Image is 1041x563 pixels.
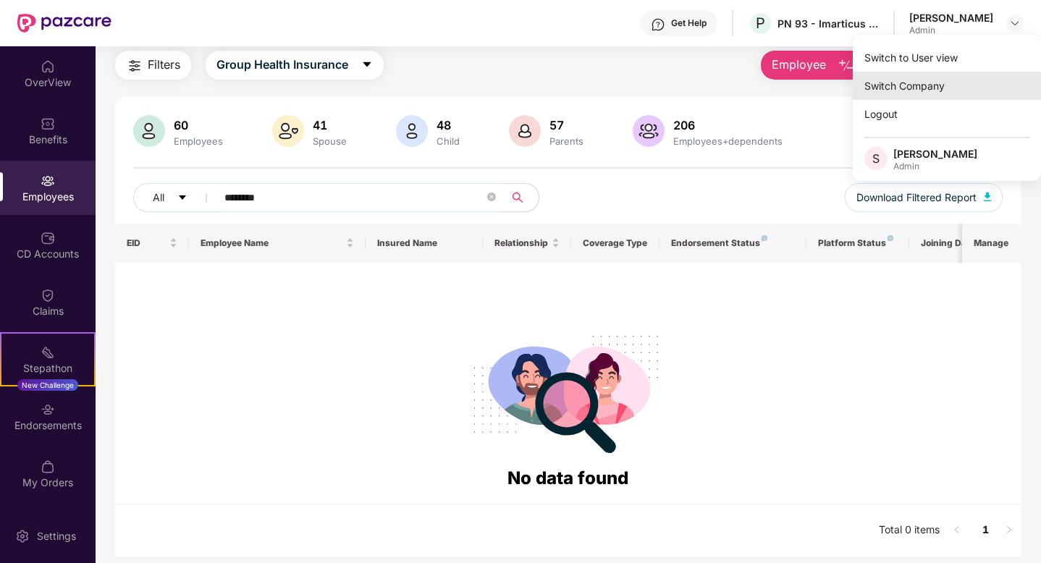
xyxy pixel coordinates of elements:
[115,224,189,263] th: EID
[33,529,80,543] div: Settings
[127,237,167,249] span: EID
[853,72,1041,100] div: Switch Company
[838,57,855,75] img: svg+xml;base64,PHN2ZyB4bWxucz0iaHR0cDovL3d3dy53My5vcmcvMjAwMC9zdmciIHhtbG5zOnhsaW5rPSJodHRwOi8vd3...
[41,345,55,360] img: svg+xml;base64,PHN2ZyB4bWxucz0iaHR0cDovL3d3dy53My5vcmcvMjAwMC9zdmciIHdpZHRoPSIyMSIgaGVpZ2h0PSIyMC...
[126,57,143,75] img: svg+xml;base64,PHN2ZyB4bWxucz0iaHR0cDovL3d3dy53My5vcmcvMjAwMC9zdmciIHdpZHRoPSIyNCIgaGVpZ2h0PSIyNC...
[487,191,496,205] span: close-circle
[909,25,993,36] div: Admin
[953,525,961,534] span: left
[206,51,384,80] button: Group Health Insurancecaret-down
[872,150,880,167] span: S
[945,519,969,542] li: Previous Page
[133,115,165,147] img: svg+xml;base64,PHN2ZyB4bWxucz0iaHR0cDovL3d3dy53My5vcmcvMjAwMC9zdmciIHhtbG5zOnhsaW5rPSJodHRwOi8vd3...
[777,17,879,30] div: PN 93 - Imarticus Learning Private Limited
[507,467,628,488] span: No data found
[133,183,222,212] button: Allcaret-down
[974,519,998,542] li: 1
[670,135,785,147] div: Employees+dependents
[41,59,55,74] img: svg+xml;base64,PHN2ZyBpZD0iSG9tZSIgeG1sbnM9Imh0dHA6Ly93d3cudzMub3JnLzIwMDAvc3ZnIiB3aWR0aD0iMjAiIG...
[772,56,826,74] span: Employee
[434,135,463,147] div: Child
[756,14,765,32] span: P
[153,190,164,206] span: All
[272,115,304,147] img: svg+xml;base64,PHN2ZyB4bWxucz0iaHR0cDovL3d3dy53My5vcmcvMjAwMC9zdmciIHhtbG5zOnhsaW5rPSJodHRwOi8vd3...
[974,519,998,541] a: 1
[879,519,940,542] li: Total 0 items
[201,237,343,249] span: Employee Name
[310,135,350,147] div: Spouse
[487,192,496,201] span: close-circle
[761,51,866,80] button: Employee
[396,115,428,147] img: svg+xml;base64,PHN2ZyB4bWxucz0iaHR0cDovL3d3dy53My5vcmcvMjAwMC9zdmciIHhtbG5zOnhsaW5rPSJodHRwOi8vd3...
[41,288,55,302] img: svg+xml;base64,PHN2ZyBpZD0iQ2xhaW0iIHhtbG5zPSJodHRwOi8vd3d3LnczLm9yZy8yMDAwL3N2ZyIgd2lkdGg9IjIwIi...
[651,17,665,32] img: svg+xml;base64,PHN2ZyBpZD0iSGVscC0zMngzMiIgeG1sbnM9Imh0dHA6Ly93d3cudzMub3JnLzIwMDAvc3ZnIiB3aWR0aD...
[856,190,977,206] span: Download Filtered Report
[15,529,30,543] img: svg+xml;base64,PHN2ZyBpZD0iU2V0dGluZy0yMHgyMCIgeG1sbnM9Imh0dHA6Ly93d3cudzMub3JnLzIwMDAvc3ZnIiB3aW...
[893,147,977,161] div: [PERSON_NAME]
[962,224,1021,263] th: Manage
[17,14,111,33] img: New Pazcare Logo
[909,11,993,25] div: [PERSON_NAME]
[670,118,785,132] div: 206
[547,118,586,132] div: 57
[310,118,350,132] div: 41
[361,59,373,72] span: caret-down
[41,460,55,474] img: svg+xml;base64,PHN2ZyBpZD0iTXlfT3JkZXJzIiBkYXRhLW5hbWU9Ik15IE9yZGVycyIgeG1sbnM9Imh0dHA6Ly93d3cudz...
[998,519,1021,542] li: Next Page
[41,402,55,417] img: svg+xml;base64,PHN2ZyBpZD0iRW5kb3JzZW1lbnRzIiB4bWxucz0iaHR0cDovL3d3dy53My5vcmcvMjAwMC9zdmciIHdpZH...
[671,17,707,29] div: Get Help
[945,519,969,542] button: left
[547,135,586,147] div: Parents
[671,237,795,249] div: Endorsement Status
[189,224,366,263] th: Employee Name
[509,115,541,147] img: svg+xml;base64,PHN2ZyB4bWxucz0iaHR0cDovL3d3dy53My5vcmcvMjAwMC9zdmciIHhtbG5zOnhsaW5rPSJodHRwOi8vd3...
[893,161,977,172] div: Admin
[571,224,659,263] th: Coverage Type
[818,237,898,249] div: Platform Status
[503,192,531,203] span: search
[171,135,226,147] div: Employees
[17,379,78,391] div: New Challenge
[41,117,55,131] img: svg+xml;base64,PHN2ZyBpZD0iQmVuZWZpdHMiIHhtbG5zPSJodHRwOi8vd3d3LnczLm9yZy8yMDAwL3N2ZyIgd2lkdGg9Ij...
[115,51,191,80] button: Filters
[1009,17,1021,29] img: svg+xml;base64,PHN2ZyBpZD0iRHJvcGRvd24tMzJ4MzIiIHhtbG5zPSJodHRwOi8vd3d3LnczLm9yZy8yMDAwL3N2ZyIgd2...
[41,231,55,245] img: svg+xml;base64,PHN2ZyBpZD0iQ0RfQWNjb3VudHMiIGRhdGEtbmFtZT0iQ0QgQWNjb3VudHMiIHhtbG5zPSJodHRwOi8vd3...
[463,318,672,465] img: svg+xml;base64,PHN2ZyB4bWxucz0iaHR0cDovL3d3dy53My5vcmcvMjAwMC9zdmciIHdpZHRoPSIyODgiIGhlaWdodD0iMj...
[984,192,991,201] img: svg+xml;base64,PHN2ZyB4bWxucz0iaHR0cDovL3d3dy53My5vcmcvMjAwMC9zdmciIHhtbG5zOnhsaW5rPSJodHRwOi8vd3...
[762,235,767,241] img: svg+xml;base64,PHN2ZyB4bWxucz0iaHR0cDovL3d3dy53My5vcmcvMjAwMC9zdmciIHdpZHRoPSI4IiBoZWlnaHQ9IjgiIH...
[171,118,226,132] div: 60
[909,224,998,263] th: Joining Date
[633,115,665,147] img: svg+xml;base64,PHN2ZyB4bWxucz0iaHR0cDovL3d3dy53My5vcmcvMjAwMC9zdmciIHhtbG5zOnhsaW5rPSJodHRwOi8vd3...
[494,237,549,249] span: Relationship
[503,183,539,212] button: search
[1,361,94,376] div: Stepathon
[366,224,484,263] th: Insured Name
[1005,525,1013,534] span: right
[888,235,893,241] img: svg+xml;base64,PHN2ZyB4bWxucz0iaHR0cDovL3d3dy53My5vcmcvMjAwMC9zdmciIHdpZHRoPSI4IiBoZWlnaHQ9IjgiIH...
[216,56,348,74] span: Group Health Insurance
[41,174,55,188] img: svg+xml;base64,PHN2ZyBpZD0iRW1wbG95ZWVzIiB4bWxucz0iaHR0cDovL3d3dy53My5vcmcvMjAwMC9zdmciIHdpZHRoPS...
[434,118,463,132] div: 48
[998,519,1021,542] button: right
[148,56,180,74] span: Filters
[853,100,1041,128] div: Logout
[853,43,1041,72] div: Switch to User view
[177,192,187,204] span: caret-down
[483,224,571,263] th: Relationship
[845,183,1003,212] button: Download Filtered Report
